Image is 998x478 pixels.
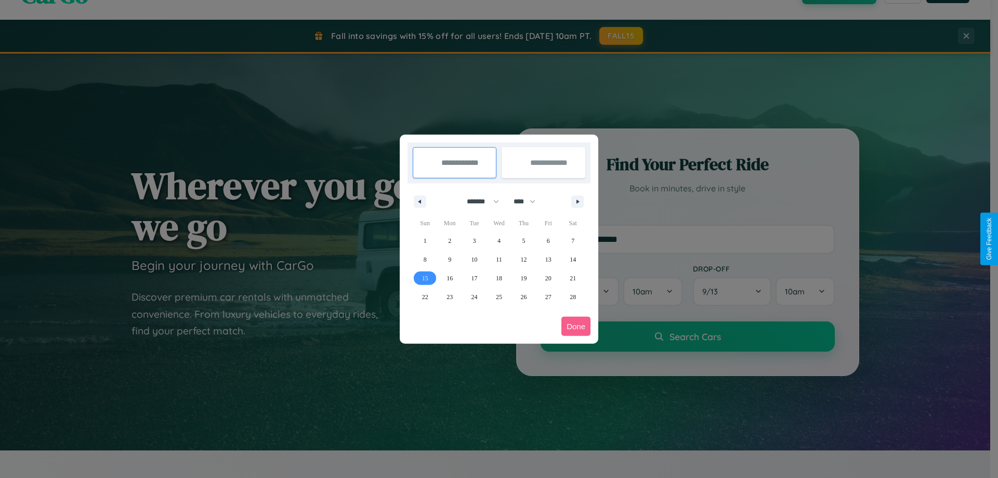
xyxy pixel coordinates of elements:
button: 18 [487,269,511,288]
span: Wed [487,215,511,231]
button: 9 [437,250,462,269]
button: 5 [511,231,536,250]
button: 11 [487,250,511,269]
button: 1 [413,231,437,250]
span: 25 [496,288,502,306]
span: 11 [496,250,502,269]
button: 7 [561,231,585,250]
button: 19 [511,269,536,288]
span: Tue [462,215,487,231]
span: 1 [424,231,427,250]
span: 7 [571,231,574,250]
span: 9 [448,250,451,269]
span: 6 [547,231,550,250]
button: 24 [462,288,487,306]
span: 4 [497,231,501,250]
span: 27 [545,288,551,306]
span: 15 [422,269,428,288]
button: 15 [413,269,437,288]
span: 24 [471,288,478,306]
button: 23 [437,288,462,306]
span: Sat [561,215,585,231]
button: 17 [462,269,487,288]
span: 10 [471,250,478,269]
span: 22 [422,288,428,306]
button: 8 [413,250,437,269]
span: 26 [520,288,527,306]
span: 17 [471,269,478,288]
button: Done [561,317,590,336]
span: 2 [448,231,451,250]
button: 21 [561,269,585,288]
button: 10 [462,250,487,269]
span: Sun [413,215,437,231]
div: Give Feedback [986,218,993,260]
span: 14 [570,250,576,269]
span: 3 [473,231,476,250]
button: 27 [536,288,560,306]
button: 6 [536,231,560,250]
button: 14 [561,250,585,269]
span: 21 [570,269,576,288]
span: 28 [570,288,576,306]
button: 13 [536,250,560,269]
span: 8 [424,250,427,269]
span: 13 [545,250,551,269]
button: 2 [437,231,462,250]
button: 26 [511,288,536,306]
button: 16 [437,269,462,288]
button: 12 [511,250,536,269]
span: Fri [536,215,560,231]
button: 20 [536,269,560,288]
button: 28 [561,288,585,306]
span: 23 [447,288,453,306]
button: 22 [413,288,437,306]
span: 19 [520,269,527,288]
button: 4 [487,231,511,250]
span: 20 [545,269,551,288]
button: 25 [487,288,511,306]
span: 5 [522,231,525,250]
span: 16 [447,269,453,288]
span: 18 [496,269,502,288]
span: Thu [511,215,536,231]
button: 3 [462,231,487,250]
span: Mon [437,215,462,231]
span: 12 [520,250,527,269]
